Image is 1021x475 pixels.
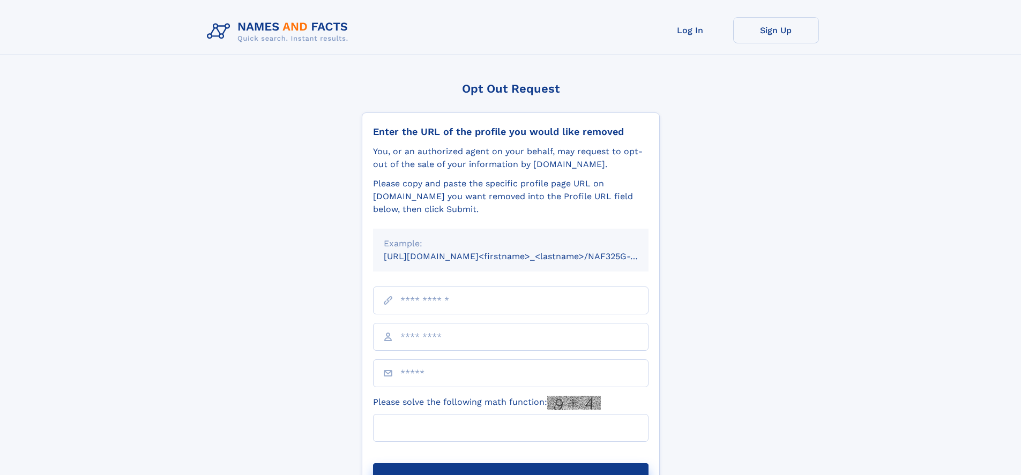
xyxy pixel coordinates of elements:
[203,17,357,46] img: Logo Names and Facts
[733,17,819,43] a: Sign Up
[647,17,733,43] a: Log In
[362,82,660,95] div: Opt Out Request
[373,177,649,216] div: Please copy and paste the specific profile page URL on [DOMAIN_NAME] you want removed into the Pr...
[373,396,601,410] label: Please solve the following math function:
[384,237,638,250] div: Example:
[373,126,649,138] div: Enter the URL of the profile you would like removed
[373,145,649,171] div: You, or an authorized agent on your behalf, may request to opt-out of the sale of your informatio...
[384,251,669,261] small: [URL][DOMAIN_NAME]<firstname>_<lastname>/NAF325G-xxxxxxxx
